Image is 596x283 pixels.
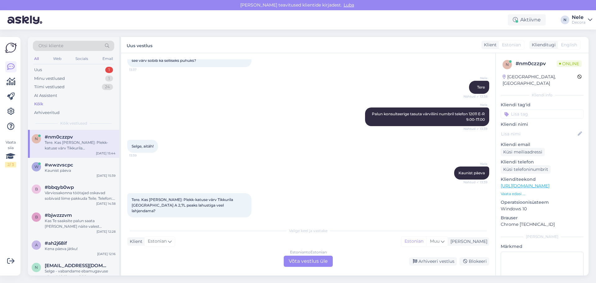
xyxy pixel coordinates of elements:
[127,228,489,234] div: Valige keel ja vastake
[463,126,487,131] span: Nähtud ✓ 13:39
[35,243,38,247] span: a
[463,94,487,99] span: Nähtud ✓ 13:38
[501,199,584,206] p: Operatsioonisüsteem
[45,268,115,280] div: Selge - vabandame ebamugavuse pärast! Aitäh tagasiside eest, me uurime omalt poolt edasi millest ...
[501,102,584,108] p: Kliendi tag'id
[97,252,115,256] div: [DATE] 12:16
[464,103,487,107] span: Nele
[5,162,16,167] div: 2 / 3
[45,134,73,140] span: #nm0czzpv
[401,237,427,246] div: Estonian
[129,67,152,72] span: 13:37
[501,176,584,183] p: Klienditeekond
[506,62,509,67] span: n
[35,187,38,191] span: b
[45,168,115,173] div: Kaunist päeva
[45,190,115,201] div: Värviosakonna töötajad oskavad sobivaid liime pakkuda Teile. Telefon: [PHONE_NUMBER]
[501,234,584,240] div: [PERSON_NAME]
[501,109,584,119] input: Lisa tag
[501,183,549,189] a: [URL][DOMAIN_NAME]
[501,215,584,221] p: Brauser
[60,121,87,126] span: Kõik vestlused
[409,257,457,266] div: Arhiveeri vestlus
[501,159,584,165] p: Kliendi telefon
[557,60,582,67] span: Online
[561,42,577,48] span: English
[501,191,584,197] p: Vaata edasi ...
[102,84,113,90] div: 24
[501,130,576,137] input: Lisa nimi
[501,243,584,250] p: Märkmed
[459,257,489,266] div: Blokeeri
[96,151,115,156] div: [DATE] 15:44
[572,15,585,20] div: Nele
[34,110,60,116] div: Arhiveeritud
[129,218,152,222] span: 15:44
[34,101,43,107] div: Kõik
[501,121,584,128] p: Kliendi nimi
[45,185,74,190] span: #bbqyb0wp
[45,263,109,268] span: nils.austa@gmail.com
[97,229,115,234] div: [DATE] 12:28
[516,60,557,67] div: # nm0czzpv
[464,76,487,80] span: Nele
[561,16,569,24] div: N
[501,148,545,156] div: Küsi meiliaadressi
[45,218,115,229] div: Kas Te saaksite palun saata [PERSON_NAME] näite valest käibemaksukoodist, sest need mida me vaata...
[34,93,57,99] div: AI Assistent
[33,55,40,63] div: All
[45,240,67,246] span: #ah2j68if
[501,141,584,148] p: Kliendi email
[52,55,63,63] div: Web
[45,246,115,252] div: Kena päeva jätku!
[464,162,487,166] span: Nele
[105,67,113,73] div: 1
[38,43,63,49] span: Otsi kliente
[45,162,73,168] span: #wwzvscpc
[501,206,584,212] p: Windows 10
[74,55,89,63] div: Socials
[34,164,38,169] span: w
[45,212,72,218] span: #bjwzzzvm
[132,144,154,148] span: Selge, aitäh!
[97,173,115,178] div: [DATE] 15:39
[463,180,487,185] span: Nähtud ✓ 13:39
[508,14,546,25] div: Aktiivne
[342,2,356,8] span: Luba
[5,139,16,167] div: Vaata siia
[501,165,551,174] div: Küsi telefoninumbrit
[101,55,114,63] div: Email
[148,238,167,245] span: Estonian
[34,67,42,73] div: Uus
[448,238,487,245] div: [PERSON_NAME]
[502,42,521,48] span: Estonian
[34,84,65,90] div: Tiimi vestlused
[501,92,584,98] div: Kliendi info
[96,201,115,206] div: [DATE] 14:38
[572,15,592,25] a: NeleDecora
[503,74,577,87] div: [GEOGRAPHIC_DATA], [GEOGRAPHIC_DATA]
[481,42,497,48] div: Klient
[5,42,17,54] img: Askly Logo
[284,256,333,267] div: Võta vestlus üle
[127,238,142,245] div: Klient
[45,140,115,151] div: Tere. Kas [PERSON_NAME]: Plekk-katuse värv Tikkurila [GEOGRAPHIC_DATA] A 2,7L peaks lahustiga vee...
[501,221,584,228] p: Chrome [TECHNICAL_ID]
[372,112,486,122] span: Palun konsulteerige tasuta värviliini numbril telefon 12011 E-R 9.00-17.00
[34,75,65,82] div: Minu vestlused
[430,238,440,244] span: Muu
[572,20,585,25] div: Decora
[477,85,485,89] span: Tere
[35,265,38,270] span: n
[529,42,556,48] div: Klienditugi
[129,153,152,158] span: 13:39
[127,41,152,49] label: Uus vestlus
[105,75,113,82] div: 1
[290,249,327,255] div: Estonian to Estonian
[458,171,485,175] span: Kaunist päeva
[35,136,38,141] span: n
[35,215,38,219] span: b
[132,197,234,213] span: Tere. Kas [PERSON_NAME]: Plekk-katuse värv Tikkurila [GEOGRAPHIC_DATA] A 2,7L peaks lahustiga vee...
